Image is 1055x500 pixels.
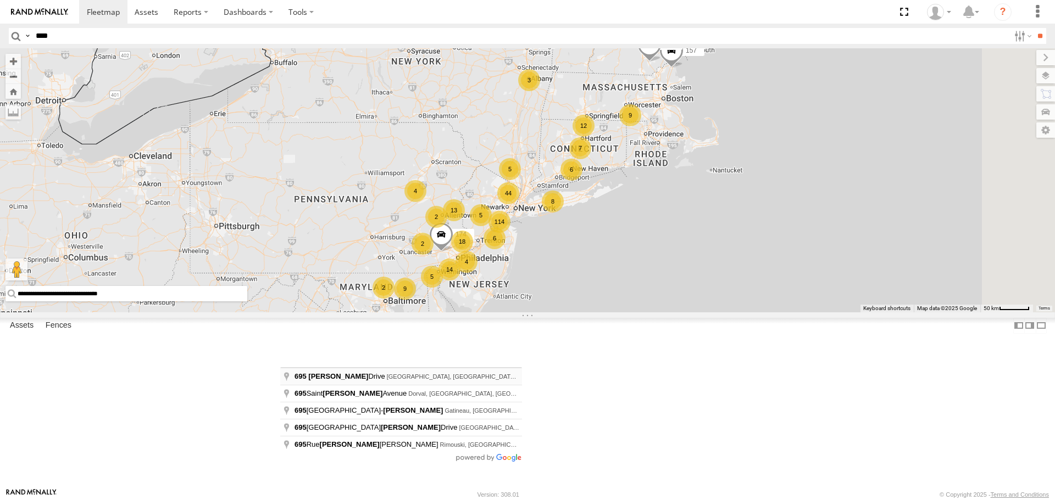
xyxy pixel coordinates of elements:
[560,159,582,181] div: 6
[23,28,32,44] label: Search Query
[295,389,307,397] span: 695
[5,84,21,99] button: Zoom Home
[295,423,307,431] span: 695
[408,390,558,397] span: Dorval, [GEOGRAPHIC_DATA], [GEOGRAPHIC_DATA]
[459,424,654,431] span: [GEOGRAPHIC_DATA], [GEOGRAPHIC_DATA], [GEOGRAPHIC_DATA]
[984,305,999,311] span: 50 km
[917,305,977,311] span: Map data ©2025 Google
[573,115,595,137] div: 12
[421,266,443,288] div: 5
[11,8,68,16] img: rand-logo.svg
[295,440,440,448] span: Rue [PERSON_NAME]
[686,47,697,55] span: 157
[1036,122,1055,138] label: Map Settings
[295,372,307,380] span: 695
[443,199,465,221] div: 13
[451,231,473,252] div: 18
[412,233,434,255] div: 2
[381,423,441,431] span: [PERSON_NAME]
[295,440,307,448] span: 695
[499,158,521,180] div: 5
[440,441,597,448] span: Rimouski, [GEOGRAPHIC_DATA], [GEOGRAPHIC_DATA]
[5,69,21,84] button: Zoom out
[569,137,591,159] div: 7
[940,491,1049,498] div: © Copyright 2025 -
[619,104,641,126] div: 9
[980,305,1033,312] button: Map Scale: 50 km per 52 pixels
[295,372,387,380] span: Drive
[470,204,492,226] div: 5
[387,373,582,380] span: [GEOGRAPHIC_DATA], [GEOGRAPHIC_DATA], [GEOGRAPHIC_DATA]
[4,318,39,334] label: Assets
[5,104,21,120] label: Measure
[923,4,955,20] div: Kim Nappi
[1013,318,1024,334] label: Dock Summary Table to the Left
[394,278,416,300] div: 9
[1036,318,1047,334] label: Hide Summary Table
[5,259,27,280] button: Drag Pegman onto the map to open Street View
[404,180,426,202] div: 4
[445,407,602,414] span: Gatineau, [GEOGRAPHIC_DATA], [GEOGRAPHIC_DATA]
[991,491,1049,498] a: Terms and Conditions
[320,440,380,448] span: [PERSON_NAME]
[295,423,459,431] span: [GEOGRAPHIC_DATA] Drive
[488,211,510,233] div: 114
[383,406,443,414] span: [PERSON_NAME]
[425,206,447,228] div: 2
[1039,306,1050,310] a: Terms (opens in new tab)
[456,251,477,273] div: 4
[542,190,564,212] div: 8
[994,3,1012,21] i: ?
[323,389,382,397] span: [PERSON_NAME]
[295,406,445,414] span: [GEOGRAPHIC_DATA]-
[477,491,519,498] div: Version: 308.01
[308,372,368,380] span: [PERSON_NAME]
[1010,28,1034,44] label: Search Filter Options
[5,54,21,69] button: Zoom in
[373,277,395,299] div: 2
[863,305,910,312] button: Keyboard shortcuts
[40,318,77,334] label: Fences
[518,69,540,91] div: 3
[484,227,506,249] div: 6
[6,489,57,500] a: Visit our Website
[1024,318,1035,334] label: Dock Summary Table to the Right
[295,406,307,414] span: 695
[438,259,460,280] div: 14
[295,389,408,397] span: Saint Avenue
[497,182,519,204] div: 44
